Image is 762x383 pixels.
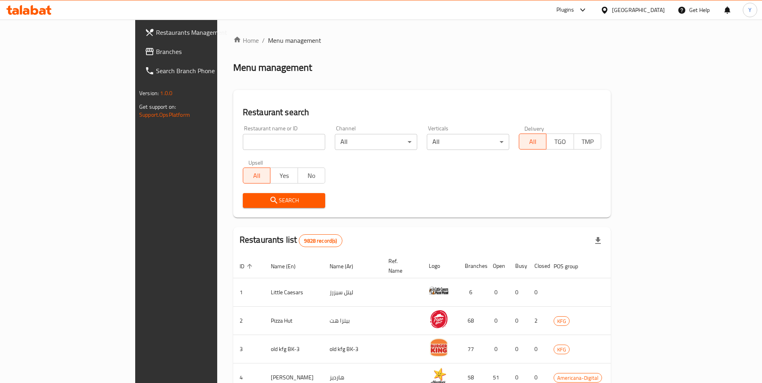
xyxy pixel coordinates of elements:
[748,6,752,14] span: Y
[509,278,528,307] td: 0
[248,160,263,165] label: Upsell
[486,278,509,307] td: 0
[486,307,509,335] td: 0
[612,6,665,14] div: [GEOGRAPHIC_DATA]
[301,170,322,182] span: No
[429,281,449,301] img: Little Caesars
[299,234,342,247] div: Total records count
[270,168,298,184] button: Yes
[156,66,256,76] span: Search Branch Phone
[139,88,159,98] span: Version:
[528,307,547,335] td: 2
[249,195,319,205] span: Search
[274,170,294,182] span: Yes
[524,126,544,131] label: Delivery
[550,136,570,148] span: TGO
[264,278,323,307] td: Little Caesars
[243,193,325,208] button: Search
[509,254,528,278] th: Busy
[577,136,598,148] span: TMP
[429,337,449,357] img: old kfg BK-3
[554,345,569,354] span: KFG
[323,307,382,335] td: بيتزا هت
[330,261,364,271] span: Name (Ar)
[458,254,486,278] th: Branches
[243,168,270,184] button: All
[240,234,342,247] h2: Restaurants list
[556,5,574,15] div: Plugins
[486,254,509,278] th: Open
[422,254,458,278] th: Logo
[574,134,601,150] button: TMP
[240,261,255,271] span: ID
[323,335,382,363] td: old kfg BK-3
[486,335,509,363] td: 0
[458,307,486,335] td: 68
[458,278,486,307] td: 6
[298,168,325,184] button: No
[243,134,325,150] input: Search for restaurant name or ID..
[138,23,262,42] a: Restaurants Management
[323,278,382,307] td: ليتل سيزرز
[528,254,547,278] th: Closed
[233,36,611,45] nav: breadcrumb
[546,134,574,150] button: TGO
[156,47,256,56] span: Branches
[156,28,256,37] span: Restaurants Management
[271,261,306,271] span: Name (En)
[528,335,547,363] td: 0
[458,335,486,363] td: 77
[554,261,588,271] span: POS group
[264,335,323,363] td: old kfg BK-3
[299,237,342,245] span: 9828 record(s)
[588,231,608,250] div: Export file
[519,134,546,150] button: All
[554,373,602,383] span: Americana-Digital
[264,307,323,335] td: Pizza Hut
[509,307,528,335] td: 0
[243,106,601,118] h2: Restaurant search
[528,278,547,307] td: 0
[160,88,172,98] span: 1.0.0
[139,102,176,112] span: Get support on:
[138,42,262,61] a: Branches
[554,317,569,326] span: KFG
[522,136,543,148] span: All
[262,36,265,45] li: /
[246,170,267,182] span: All
[427,134,509,150] div: All
[138,61,262,80] a: Search Branch Phone
[335,134,417,150] div: All
[429,309,449,329] img: Pizza Hut
[388,256,413,275] span: Ref. Name
[139,110,190,120] a: Support.OpsPlatform
[233,61,312,74] h2: Menu management
[509,335,528,363] td: 0
[268,36,321,45] span: Menu management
